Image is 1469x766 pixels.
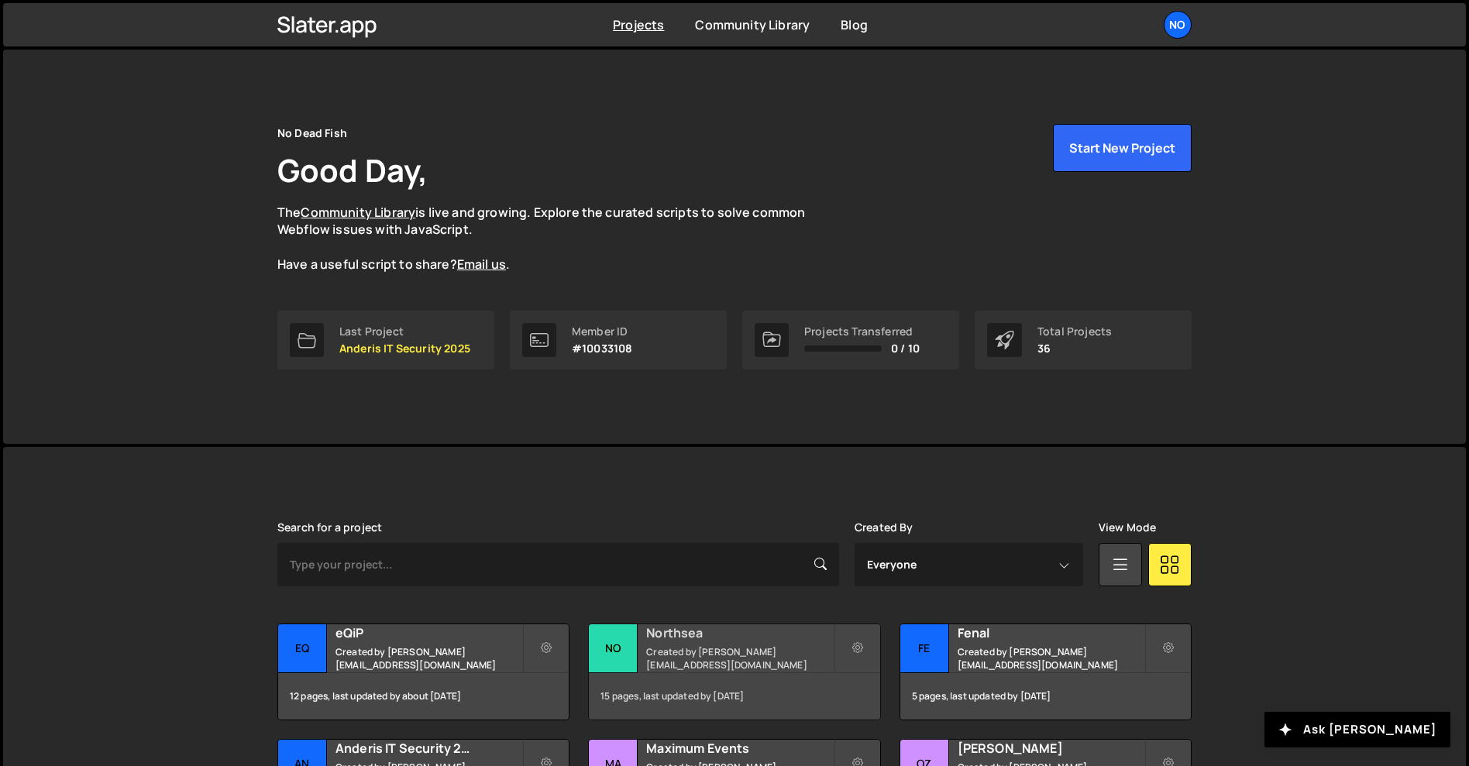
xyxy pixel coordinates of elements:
[804,325,920,338] div: Projects Transferred
[1264,712,1450,747] button: Ask [PERSON_NAME]
[1164,11,1192,39] a: No
[278,624,327,673] div: eQ
[1053,124,1192,172] button: Start New Project
[613,16,664,33] a: Projects
[695,16,810,33] a: Community Library
[589,624,638,673] div: No
[900,673,1191,720] div: 5 pages, last updated by [DATE]
[335,624,522,641] h2: eQiP
[1037,325,1112,338] div: Total Projects
[277,543,839,586] input: Type your project...
[278,673,569,720] div: 12 pages, last updated by about [DATE]
[891,342,920,355] span: 0 / 10
[335,645,522,672] small: Created by [PERSON_NAME][EMAIL_ADDRESS][DOMAIN_NAME]
[958,624,1144,641] h2: Fenal
[900,623,1192,720] a: Fe Fenal Created by [PERSON_NAME][EMAIL_ADDRESS][DOMAIN_NAME] 5 pages, last updated by [DATE]
[646,624,833,641] h2: Northsea
[277,311,494,369] a: Last Project Anderis IT Security 2025
[277,623,569,720] a: eQ eQiP Created by [PERSON_NAME][EMAIL_ADDRESS][DOMAIN_NAME] 12 pages, last updated by about [DATE]
[277,124,347,143] div: No Dead Fish
[646,740,833,757] h2: Maximum Events
[1037,342,1112,355] p: 36
[588,623,880,720] a: No Northsea Created by [PERSON_NAME][EMAIL_ADDRESS][DOMAIN_NAME] 15 pages, last updated by [DATE]
[301,204,415,221] a: Community Library
[841,16,868,33] a: Blog
[457,256,506,273] a: Email us
[335,740,522,757] h2: Anderis IT Security 2025
[958,740,1144,757] h2: [PERSON_NAME]
[572,325,632,338] div: Member ID
[958,645,1144,672] small: Created by [PERSON_NAME][EMAIL_ADDRESS][DOMAIN_NAME]
[646,645,833,672] small: Created by [PERSON_NAME][EMAIL_ADDRESS][DOMAIN_NAME]
[277,521,382,534] label: Search for a project
[339,325,470,338] div: Last Project
[900,624,949,673] div: Fe
[572,342,632,355] p: #10033108
[1099,521,1156,534] label: View Mode
[589,673,879,720] div: 15 pages, last updated by [DATE]
[855,521,913,534] label: Created By
[339,342,470,355] p: Anderis IT Security 2025
[277,149,428,191] h1: Good Day,
[277,204,835,273] p: The is live and growing. Explore the curated scripts to solve common Webflow issues with JavaScri...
